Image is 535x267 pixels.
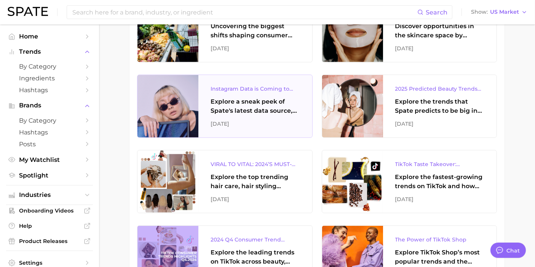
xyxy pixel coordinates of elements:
[211,119,300,128] div: [DATE]
[19,48,80,55] span: Trends
[426,9,447,16] span: Search
[395,97,485,115] div: Explore the trends that Spate predicts to be big in [DATE] across the skin, hair, makeup, body, a...
[395,248,485,266] div: Explore TikTok Shop’s most popular trends and the brands dominating the social commerce platform.
[6,154,93,166] a: My Watchlist
[8,7,48,16] img: SPATE
[6,169,93,181] a: Spotlight
[211,173,300,191] div: Explore the top trending hair care, hair styling products, and hair colors driving the TikTok hai...
[395,235,485,244] div: The Power of TikTok Shop
[19,102,80,109] span: Brands
[19,259,80,266] span: Settings
[395,160,485,169] div: TikTok Taste Takeover: Consumers' Favorite Flavors
[19,63,80,70] span: by Category
[19,117,80,124] span: by Category
[19,172,80,179] span: Spotlight
[490,10,519,14] span: US Market
[6,84,93,96] a: Hashtags
[19,222,80,229] span: Help
[322,150,497,213] a: TikTok Taste Takeover: Consumers' Favorite FlavorsExplore the fastest-growing trends on TikTok an...
[6,205,93,216] a: Onboarding Videos
[19,141,80,148] span: Posts
[211,84,300,93] div: Instagram Data is Coming to Spate
[322,75,497,138] a: 2025 Predicted Beauty Trends ReportExplore the trends that Spate predicts to be big in [DATE] acr...
[19,129,80,136] span: Hashtags
[19,33,80,40] span: Home
[6,235,93,247] a: Product Releases
[211,44,300,53] div: [DATE]
[19,86,80,94] span: Hashtags
[19,192,80,198] span: Industries
[6,220,93,232] a: Help
[6,189,93,201] button: Industries
[395,195,485,204] div: [DATE]
[469,7,529,17] button: ShowUS Market
[6,72,93,84] a: Ingredients
[19,156,80,163] span: My Watchlist
[211,195,300,204] div: [DATE]
[6,115,93,126] a: by Category
[6,61,93,72] a: by Category
[211,235,300,244] div: 2024 Q4 Consumer Trend Highlights (TikTok)
[137,75,313,138] a: Instagram Data is Coming to SpateExplore a sneak peek of Spate's latest data source, Instagram, t...
[211,22,300,40] div: Uncovering the biggest shifts shaping consumer preferences.
[6,100,93,111] button: Brands
[211,97,300,115] div: Explore a sneak peek of Spate's latest data source, Instagram, through this spotlight report.
[19,75,80,82] span: Ingredients
[395,173,485,191] div: Explore the fastest-growing trends on TikTok and how they reveal consumers' growing preferences.
[6,30,93,42] a: Home
[72,6,417,19] input: Search here for a brand, industry, or ingredient
[395,84,485,93] div: 2025 Predicted Beauty Trends Report
[6,138,93,150] a: Posts
[471,10,488,14] span: Show
[6,46,93,58] button: Trends
[395,119,485,128] div: [DATE]
[211,248,300,266] div: Explore the leading trends on TikTok across beauty, wellness, food & beverage, and personal care.
[19,207,80,214] span: Onboarding Videos
[395,22,485,40] div: Discover opportunities in the skincare space by evaluating the face product and face concerns dri...
[395,44,485,53] div: [DATE]
[19,238,80,245] span: Product Releases
[211,160,300,169] div: VIRAL TO VITAL: 2024’S MUST-KNOW HAIR TRENDS ON TIKTOK
[6,126,93,138] a: Hashtags
[137,150,313,213] a: VIRAL TO VITAL: 2024’S MUST-KNOW HAIR TRENDS ON TIKTOKExplore the top trending hair care, hair st...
